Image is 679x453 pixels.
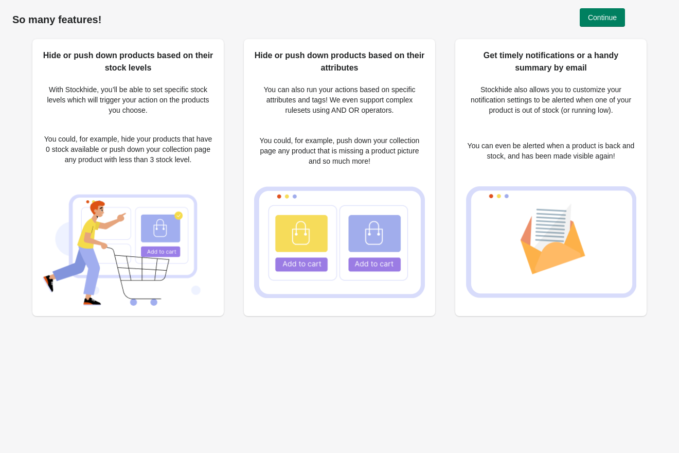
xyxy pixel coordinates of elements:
[43,84,213,115] p: With Stockhide, you’ll be able to set specific stock levels which will trigger your action on the...
[43,183,213,306] img: Hide or push down products based on their stock levels
[466,141,636,161] p: You can even be alerted when a product is back and stock, and has been made visible again!
[580,8,625,27] button: Continue
[43,134,213,165] p: You could, for example, hide your products that have 0 stock available or push down your collecti...
[466,49,636,74] h2: Get timely notifications or a handy summary by email
[466,84,636,115] p: Stockhide also allows you to customize your notification settings to be alerted when one of your ...
[588,13,617,22] span: Continue
[254,186,425,298] img: Hide or push down products based on their attributes
[254,49,425,74] h2: Hide or push down products based on their attributes
[43,49,213,74] h2: Hide or push down products based on their stock levels
[254,135,425,166] p: You could, for example, push down your collection page any product that is missing a product pict...
[254,84,425,115] p: You can also run your actions based on specific attributes and tags! We even support complex rule...
[12,13,667,26] h1: So many features!
[466,186,636,298] img: Get timely notifications or a handy summary by email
